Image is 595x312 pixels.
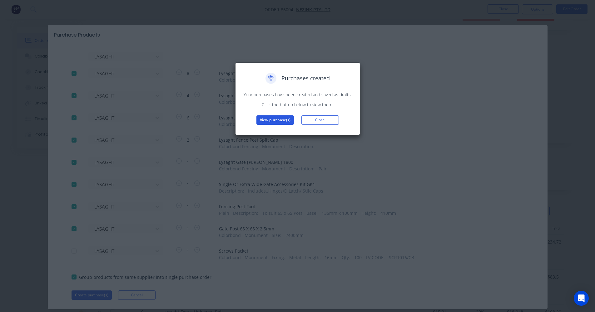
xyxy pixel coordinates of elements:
[256,115,294,125] button: View purchase(s)
[574,291,589,306] div: Open Intercom Messenger
[301,115,339,125] button: Close
[281,74,330,83] span: Purchases created
[242,101,354,108] p: Click the button below to view them.
[242,91,354,98] p: Your purchases have been created and saved as drafts.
